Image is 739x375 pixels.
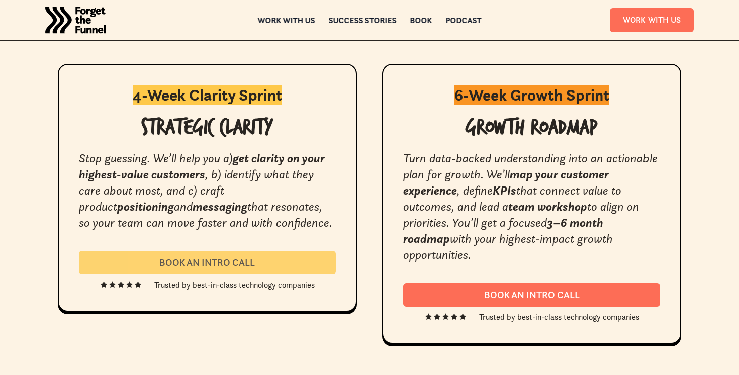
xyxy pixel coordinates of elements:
em: , define [457,183,493,198]
em: with your highest-impact growth opportunities. [403,231,613,262]
em: messaging [193,199,247,214]
em: Stop guessing. We’ll help you a) [79,151,233,166]
a: Success Stories [329,17,397,24]
em: KPIs [493,183,516,198]
em: positioning [117,199,174,214]
h1: Growth Roadmap [403,116,660,140]
em: get clarity on your highest-value customers [79,151,325,182]
a: Podcast [446,17,482,24]
em: , b) identify what they care about most, and c) craft product [79,167,314,214]
em: that connect value to outcomes, and lead a [403,183,621,214]
a: Book an intro call [403,283,660,307]
div: Trusted by best-in-class technology companies [479,311,639,323]
strong: Strategic Clarity [141,115,273,151]
strong: 4-Week Clarity Sprint [133,85,282,105]
em: to align on priorities. You’ll get a focused [403,199,639,230]
em: that resonates, so your team can move faster and with confidence. [79,199,332,230]
em: Turn data-backed understanding into an actionable plan for growth. We’ll [403,151,658,182]
a: Work With Us [610,8,694,32]
em: map your customer experience [403,167,609,198]
em: team workshop [508,199,587,214]
a: Book [410,17,432,24]
div: Book an intro call [91,257,324,268]
div: Trusted by best-in-class technology companies [154,278,315,291]
a: Book an intro call [79,251,336,274]
a: Work with us [258,17,315,24]
strong: 6-Week Growth Sprint [454,85,609,105]
em: and [174,199,193,214]
div: Book an intro call [415,289,648,301]
em: 3–6 month roadmap [403,215,603,246]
